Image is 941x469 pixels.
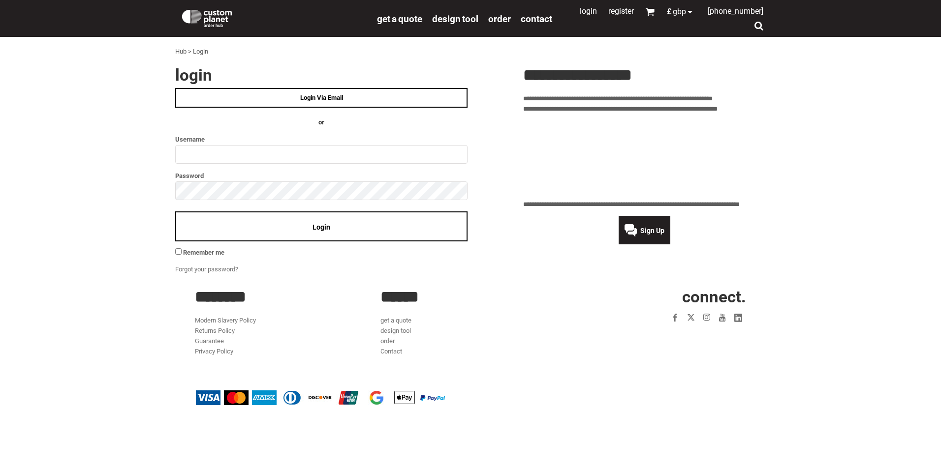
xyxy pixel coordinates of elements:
[610,331,746,343] iframe: Customer reviews powered by Trustpilot
[175,117,468,128] h4: OR
[521,13,552,25] span: Contact
[180,7,234,27] img: Custom Planet
[252,390,277,405] img: American Express
[708,6,763,16] span: [PHONE_NUMBER]
[188,47,191,57] div: >
[313,223,330,231] span: Login
[175,48,187,55] a: Hub
[608,6,634,16] a: Register
[193,47,208,57] div: Login
[308,390,333,405] img: Discover
[195,337,224,345] a: Guarantee
[521,13,552,24] a: Contact
[420,395,445,401] img: PayPal
[523,120,766,194] iframe: Customer reviews powered by Trustpilot
[195,327,235,334] a: Returns Policy
[667,8,673,16] span: £
[175,248,182,255] input: Remember me
[175,2,372,32] a: Custom Planet
[183,249,224,256] span: Remember me
[224,390,249,405] img: Mastercard
[377,13,422,24] a: get a quote
[640,227,664,234] span: Sign Up
[175,265,238,273] a: Forgot your password?
[673,8,686,16] span: GBP
[195,348,233,355] a: Privacy Policy
[300,94,343,101] span: Login Via Email
[195,317,256,324] a: Modern Slavery Policy
[380,337,395,345] a: order
[336,390,361,405] img: China UnionPay
[566,289,746,305] h2: CONNECT.
[432,13,478,24] a: design tool
[175,88,468,108] a: Login Via Email
[380,348,402,355] a: Contact
[488,13,511,25] span: order
[175,170,468,181] label: Password
[488,13,511,24] a: order
[580,6,597,16] a: Login
[432,13,478,25] span: design tool
[280,390,305,405] img: Diners Club
[196,390,220,405] img: Visa
[392,390,417,405] img: Apple Pay
[175,134,468,145] label: Username
[175,67,468,83] h2: Login
[380,327,411,334] a: design tool
[380,317,411,324] a: get a quote
[364,390,389,405] img: Google Pay
[377,13,422,25] span: get a quote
